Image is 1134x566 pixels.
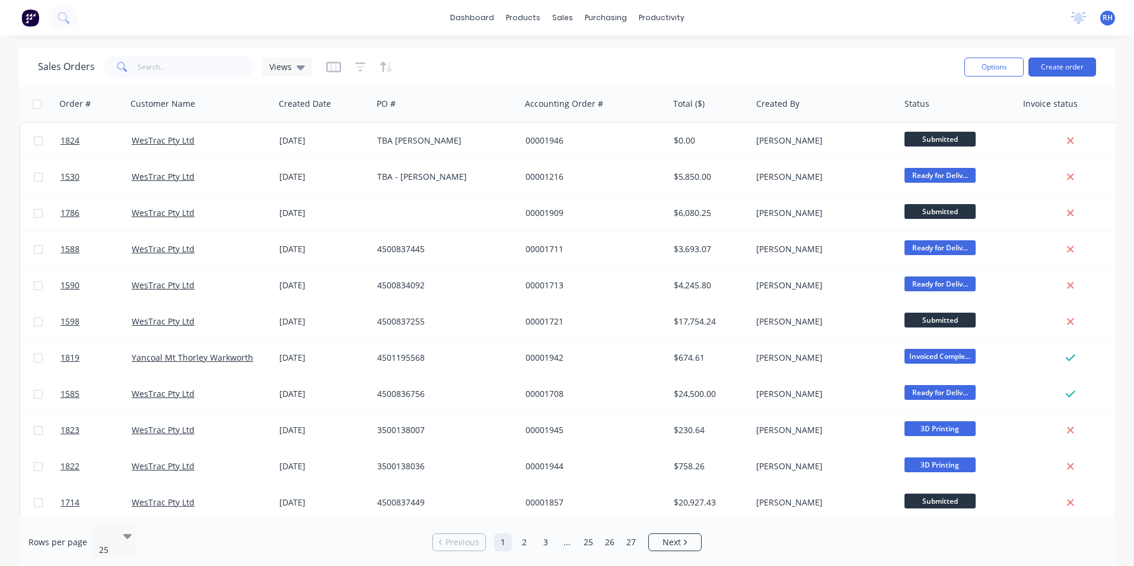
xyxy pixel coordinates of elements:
[279,316,368,327] div: [DATE]
[60,195,132,231] a: 1786
[756,279,888,291] div: [PERSON_NAME]
[279,135,368,147] div: [DATE]
[377,352,509,364] div: 4501195568
[445,536,479,548] span: Previous
[674,207,744,219] div: $6,080.25
[756,460,888,472] div: [PERSON_NAME]
[132,207,195,218] a: WesTrac Pty Ltd
[279,388,368,400] div: [DATE]
[537,533,555,551] a: Page 3
[377,424,509,436] div: 3500138007
[525,352,657,364] div: 00001942
[60,243,79,255] span: 1588
[546,9,579,27] div: sales
[428,533,706,551] ul: Pagination
[756,171,888,183] div: [PERSON_NAME]
[60,171,79,183] span: 1530
[674,135,744,147] div: $0.00
[132,316,195,327] a: WesTrac Pty Ltd
[525,135,657,147] div: 00001946
[377,460,509,472] div: 3500138036
[132,352,253,363] a: Yancoal Mt Thorley Warkworth
[60,460,79,472] span: 1822
[132,388,195,399] a: WesTrac Pty Ltd
[756,316,888,327] div: [PERSON_NAME]
[60,412,132,448] a: 1823
[633,9,690,27] div: productivity
[904,240,976,255] span: Ready for Deliv...
[279,243,368,255] div: [DATE]
[525,388,657,400] div: 00001708
[904,204,976,219] span: Submitted
[904,313,976,327] span: Submitted
[279,98,331,110] div: Created Date
[525,424,657,436] div: 00001945
[674,243,744,255] div: $3,693.07
[377,388,509,400] div: 4500836756
[279,171,368,183] div: [DATE]
[756,497,888,508] div: [PERSON_NAME]
[649,536,701,548] a: Next page
[269,61,292,73] span: Views
[60,304,132,339] a: 1598
[904,132,976,147] span: Submitted
[60,485,132,520] a: 1714
[674,279,744,291] div: $4,245.80
[60,268,132,303] a: 1590
[279,279,368,291] div: [DATE]
[60,497,79,508] span: 1714
[601,533,619,551] a: Page 26
[60,123,132,158] a: 1824
[28,536,87,548] span: Rows per page
[377,171,509,183] div: TBA - [PERSON_NAME]
[515,533,533,551] a: Page 2
[377,279,509,291] div: 4500834092
[558,533,576,551] a: Jump forward
[662,536,681,548] span: Next
[525,207,657,219] div: 00001909
[60,388,79,400] span: 1585
[525,171,657,183] div: 00001216
[674,460,744,472] div: $758.26
[60,316,79,327] span: 1598
[1028,58,1096,77] button: Create order
[579,533,597,551] a: Page 25
[444,9,500,27] a: dashboard
[904,421,976,436] span: 3D Printing
[525,316,657,327] div: 00001721
[904,98,929,110] div: Status
[60,231,132,267] a: 1588
[130,98,195,110] div: Customer Name
[132,279,195,291] a: WesTrac Pty Ltd
[279,497,368,508] div: [DATE]
[279,207,368,219] div: [DATE]
[132,135,195,146] a: WesTrac Pty Ltd
[494,533,512,551] a: Page 1 is your current page
[60,135,79,147] span: 1824
[756,424,888,436] div: [PERSON_NAME]
[904,276,976,291] span: Ready for Deliv...
[500,9,546,27] div: products
[756,388,888,400] div: [PERSON_NAME]
[756,207,888,219] div: [PERSON_NAME]
[525,497,657,508] div: 00001857
[279,460,368,472] div: [DATE]
[674,388,744,400] div: $24,500.00
[132,424,195,435] a: WesTrac Pty Ltd
[756,135,888,147] div: [PERSON_NAME]
[964,58,1024,77] button: Options
[1023,98,1078,110] div: Invoice status
[99,544,113,556] div: 25
[622,533,640,551] a: Page 27
[756,243,888,255] div: [PERSON_NAME]
[279,352,368,364] div: [DATE]
[132,460,195,472] a: WesTrac Pty Ltd
[525,98,603,110] div: Accounting Order #
[674,316,744,327] div: $17,754.24
[904,385,976,400] span: Ready for Deliv...
[60,424,79,436] span: 1823
[60,340,132,376] a: 1819
[138,55,253,79] input: Search...
[377,243,509,255] div: 4500837445
[674,352,744,364] div: $674.61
